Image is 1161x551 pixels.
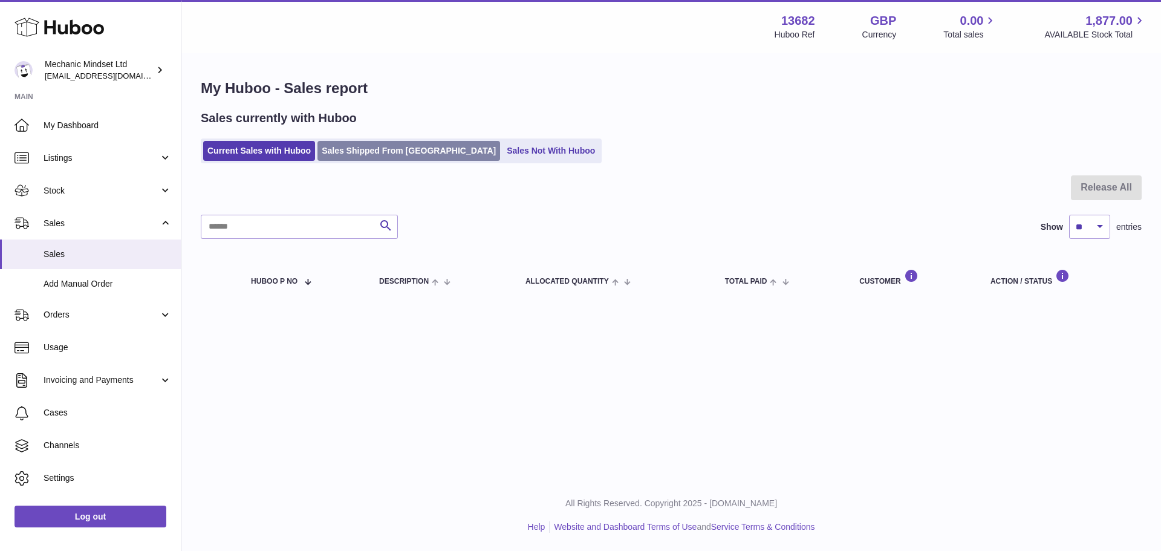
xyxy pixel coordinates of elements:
span: ALLOCATED Quantity [525,278,609,285]
a: Sales Shipped From [GEOGRAPHIC_DATA] [317,141,500,161]
a: 0.00 Total sales [943,13,997,41]
span: Description [379,278,429,285]
span: Add Manual Order [44,278,172,290]
h2: Sales currently with Huboo [201,110,357,126]
span: Invoicing and Payments [44,374,159,386]
span: Listings [44,152,159,164]
strong: GBP [870,13,896,29]
li: and [550,521,815,533]
span: entries [1116,221,1142,233]
span: Channels [44,440,172,451]
span: 0.00 [960,13,984,29]
a: Log out [15,506,166,527]
span: AVAILABLE Stock Total [1044,29,1146,41]
span: Settings [44,472,172,484]
span: My Dashboard [44,120,172,131]
strong: 13682 [781,13,815,29]
span: Sales [44,218,159,229]
img: internalAdmin-13682@internal.huboo.com [15,61,33,79]
a: Sales Not With Huboo [502,141,599,161]
span: Orders [44,309,159,321]
a: Help [528,522,545,532]
span: Usage [44,342,172,353]
span: Sales [44,249,172,260]
a: Current Sales with Huboo [203,141,315,161]
span: Huboo P no [251,278,298,285]
label: Show [1041,221,1063,233]
span: Total sales [943,29,997,41]
span: [EMAIL_ADDRESS][DOMAIN_NAME] [45,71,178,80]
p: All Rights Reserved. Copyright 2025 - [DOMAIN_NAME] [191,498,1151,509]
div: Huboo Ref [775,29,815,41]
a: Website and Dashboard Terms of Use [554,522,697,532]
div: Customer [859,269,966,285]
span: Cases [44,407,172,419]
span: 1,877.00 [1085,13,1133,29]
a: Service Terms & Conditions [711,522,815,532]
div: Currency [862,29,897,41]
h1: My Huboo - Sales report [201,79,1142,98]
div: Action / Status [990,269,1130,285]
a: 1,877.00 AVAILABLE Stock Total [1044,13,1146,41]
span: Total paid [725,278,767,285]
div: Mechanic Mindset Ltd [45,59,154,82]
span: Stock [44,185,159,197]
